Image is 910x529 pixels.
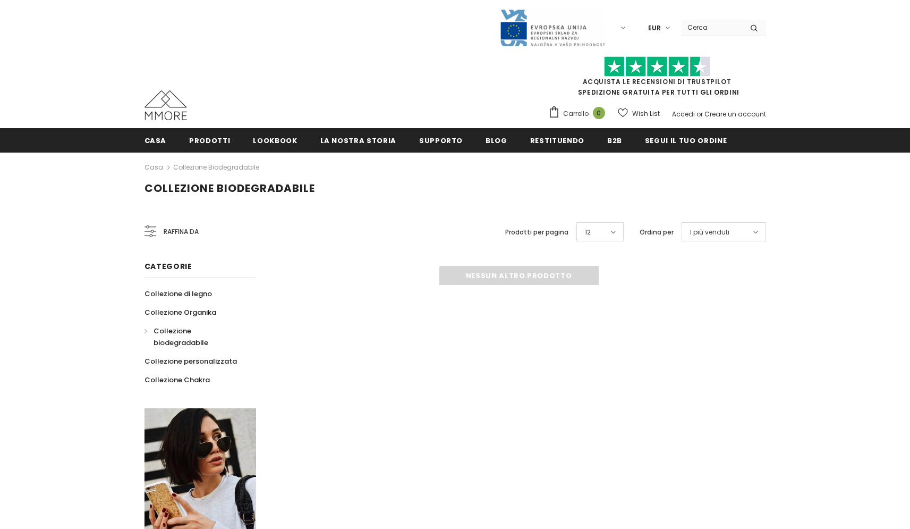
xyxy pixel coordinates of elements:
[645,136,727,146] span: Segui il tuo ordine
[419,128,463,152] a: supporto
[144,356,237,366] span: Collezione personalizzata
[604,56,710,77] img: Fidati di Pilot Stars
[189,136,230,146] span: Prodotti
[618,104,660,123] a: Wish List
[144,322,244,352] a: Collezione biodegradabile
[499,23,606,32] a: Javni Razpis
[144,307,216,317] span: Collezione Organika
[648,23,661,33] span: EUR
[486,136,507,146] span: Blog
[681,20,742,35] input: Search Site
[144,303,216,322] a: Collezione Organika
[164,226,199,238] span: Raffina da
[320,136,396,146] span: La nostra storia
[144,289,212,299] span: Collezione di legno
[144,261,192,272] span: Categorie
[486,128,507,152] a: Blog
[253,128,297,152] a: Lookbook
[154,326,208,348] span: Collezione biodegradabile
[144,128,167,152] a: Casa
[672,110,695,119] a: Accedi
[548,106,610,122] a: Carrello 0
[144,136,167,146] span: Casa
[548,61,766,97] span: SPEDIZIONE GRATUITA PER TUTTI GLI ORDINI
[144,284,212,303] a: Collezione di legno
[530,128,584,152] a: Restituendo
[632,108,660,119] span: Wish List
[585,227,591,238] span: 12
[593,107,605,119] span: 0
[144,375,210,385] span: Collezione Chakra
[530,136,584,146] span: Restituendo
[696,110,703,119] span: or
[144,352,237,371] a: Collezione personalizzata
[690,227,729,238] span: I più venduti
[505,227,568,238] label: Prodotti per pagina
[189,128,230,152] a: Prodotti
[253,136,297,146] span: Lookbook
[144,181,315,196] span: Collezione biodegradabile
[640,227,674,238] label: Ordina per
[144,371,210,389] a: Collezione Chakra
[563,108,589,119] span: Carrello
[173,163,259,172] a: Collezione biodegradabile
[320,128,396,152] a: La nostra storia
[583,77,732,86] a: Acquista le recensioni di TrustPilot
[144,161,163,174] a: Casa
[419,136,463,146] span: supporto
[607,136,622,146] span: B2B
[704,110,766,119] a: Creare un account
[499,9,606,47] img: Javni Razpis
[607,128,622,152] a: B2B
[144,90,187,120] img: Casi MMORE
[645,128,727,152] a: Segui il tuo ordine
